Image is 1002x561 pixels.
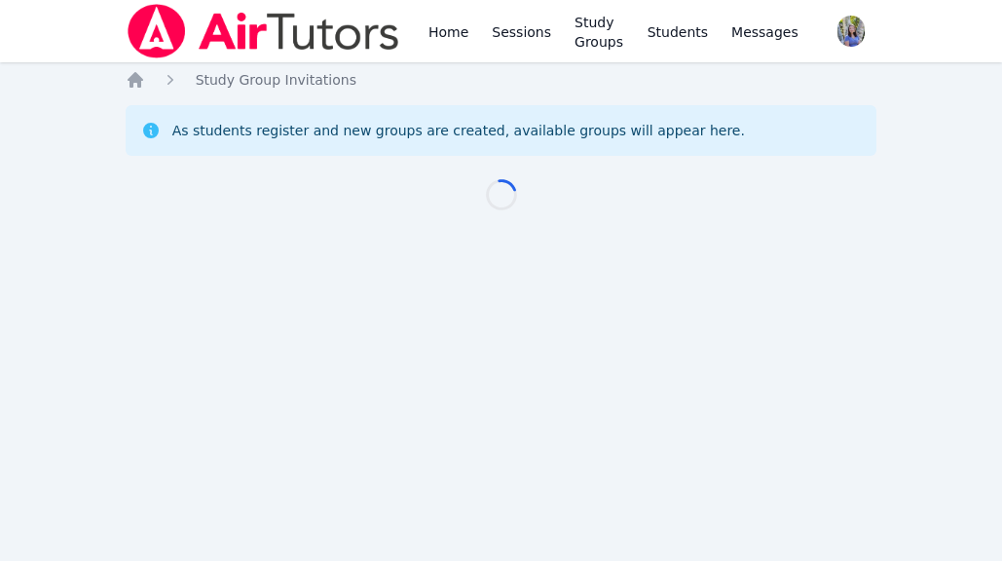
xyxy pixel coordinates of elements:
span: Messages [731,22,798,42]
a: Study Group Invitations [196,70,356,90]
img: Air Tutors [126,4,401,58]
span: Study Group Invitations [196,72,356,88]
nav: Breadcrumb [126,70,877,90]
div: As students register and new groups are created, available groups will appear here. [172,121,745,140]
